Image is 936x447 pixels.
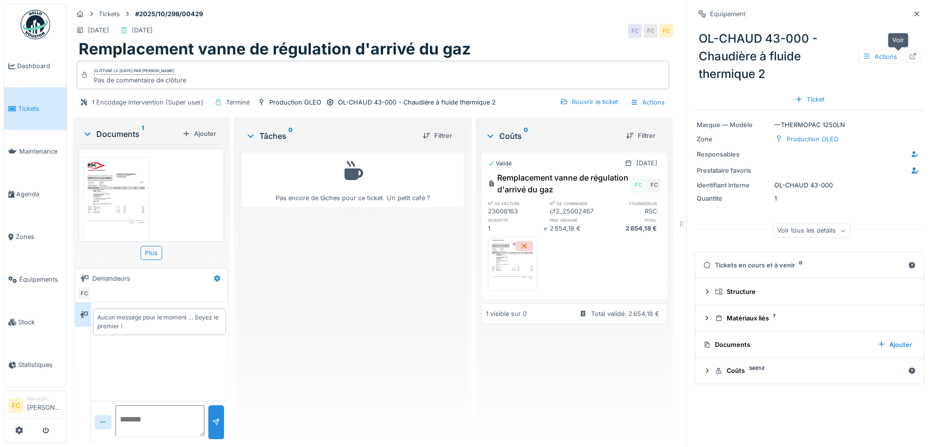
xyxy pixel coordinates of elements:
div: Remplacement vanne de régulation d'arrivé du gaz [488,172,629,195]
h6: quantité [488,217,543,223]
div: Terminé [226,98,250,107]
div: Validé [488,159,512,168]
a: Tickets [4,87,66,130]
img: 8thj35smkjnovsmujvb60f6w46w1 [85,159,147,246]
div: 23008163 [488,207,543,216]
a: Équipements [4,258,66,301]
div: FC [659,24,673,38]
div: Demandeurs [92,274,130,283]
div: Matériaux liés [715,314,912,323]
div: Ajouter [178,127,220,140]
div: Pas de commentaire de clôture [94,76,186,85]
span: Équipements [19,275,62,284]
div: Ticket [791,93,828,106]
summary: Tickets en cours et à venir0 [699,256,920,274]
span: Zones [16,232,62,241]
div: FC [647,179,661,192]
a: Zones [4,215,66,258]
div: RSC [605,207,661,216]
sup: 0 [524,130,528,142]
div: 1 Encodage intervention (Super user) [92,98,203,107]
a: Dashboard [4,45,66,87]
div: Production OLEO [787,134,839,144]
div: Identifiant interne [697,181,770,190]
div: OL-CHAUD 43-000 [697,181,922,190]
li: [PERSON_NAME] [27,395,62,416]
div: Total validé: 2 654,18 € [591,309,659,318]
a: Stock [4,301,66,343]
span: Stock [18,317,62,327]
h1: Remplacement vanne de régulation d'arrivé du gaz [79,40,471,58]
div: [DATE] [636,158,657,168]
a: FC Manager[PERSON_NAME] [8,395,62,419]
div: FC [77,287,91,300]
div: Responsables [697,150,770,159]
div: Coûts [485,130,618,142]
h6: prix unitaire [550,217,605,223]
h6: n° de facture [488,200,543,207]
div: Tickets [99,9,120,19]
div: Quantité [697,194,770,203]
div: Aucun message pour le moment … Soyez le premier ! [97,313,222,331]
div: 1 [488,224,543,233]
summary: Matériaux liés7 [699,309,920,327]
div: Rouvrir le ticket [556,95,622,108]
summary: Coûts3401 € [699,362,920,380]
li: FC [8,398,23,413]
div: 2 654,18 € [605,224,661,233]
div: Filtrer [419,129,456,142]
div: Coûts [715,366,904,375]
div: × [543,224,550,233]
div: Voir tous les détails [773,224,850,238]
div: FC [628,24,642,38]
h6: n° de commande [550,200,605,207]
div: cf2_25002467 [550,207,605,216]
div: [DATE] [88,26,109,35]
span: Maintenance [19,147,62,156]
div: 1 [697,194,922,203]
span: Dashboard [17,61,62,71]
div: Plus [141,246,162,260]
strong: #2025/10/298/00429 [131,9,207,19]
div: Documents [703,340,870,349]
sup: 0 [288,130,293,142]
div: FC [644,24,657,38]
summary: DocumentsAjouter [699,336,920,354]
div: Équipement [710,9,745,19]
div: 2 654,18 € [550,224,605,233]
div: Ajouter [874,338,916,351]
div: Filtrer [622,129,659,142]
div: 1 visible sur 0 [486,309,527,318]
div: OL-CHAUD 43-000 - Chaudière à fluide thermique 2 [338,98,496,107]
div: Zone [697,134,770,144]
summary: Structure [699,283,920,301]
div: Voir [888,33,908,47]
div: Production OLEO [269,98,321,107]
span: Statistiques [18,360,62,369]
div: OL-CHAUD 43-000 - Chaudière à fluide thermique 2 [695,26,924,87]
a: Statistiques [4,343,66,386]
a: Agenda [4,173,66,215]
div: [DATE] [132,26,153,35]
div: Pas encore de tâches pour ce ticket. Un petit café ? [248,157,457,203]
img: dhevgnf8bpp12vecqxxut7w3eyvp [490,239,535,289]
div: FC [631,179,645,192]
span: Tickets [18,104,62,113]
div: — THERMOPAC 1250LN [697,120,922,130]
div: Documents [83,128,178,140]
a: Maintenance [4,130,66,173]
span: Agenda [16,189,62,199]
img: Badge_color-CXgf-gQk.svg [21,10,50,39]
div: Actions [626,95,669,109]
div: Manager [27,395,62,402]
div: Marque — Modèle [697,120,770,130]
div: Clôturé le [DATE] par [PERSON_NAME] [94,68,174,75]
div: Tâches [246,130,415,142]
sup: 1 [142,128,144,140]
div: Tickets en cours et à venir [703,261,904,270]
div: Structure [715,287,912,296]
div: Prestataire favoris [697,166,770,175]
div: Actions [858,50,902,64]
h6: fournisseur [605,200,661,207]
h6: total [605,217,661,223]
